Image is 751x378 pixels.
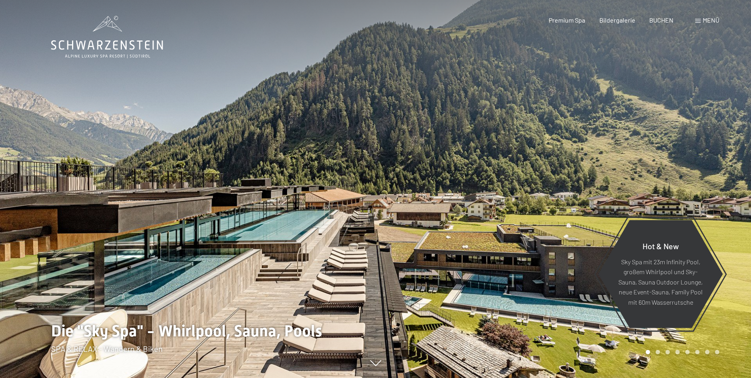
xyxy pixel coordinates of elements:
a: Bildergalerie [599,16,635,24]
div: Carousel Page 5 [685,350,690,354]
div: Carousel Page 2 [656,350,660,354]
span: Menü [703,16,719,24]
span: Hot & New [643,241,679,250]
p: Sky Spa mit 23m Infinity Pool, großem Whirlpool und Sky-Sauna, Sauna Outdoor Lounge, neue Event-S... [618,256,703,307]
div: Carousel Page 1 (Current Slide) [646,350,650,354]
a: Premium Spa [549,16,585,24]
div: Carousel Page 7 [705,350,709,354]
div: Carousel Pagination [643,350,719,354]
div: Carousel Page 6 [695,350,700,354]
a: BUCHEN [649,16,673,24]
a: Hot & New Sky Spa mit 23m Infinity Pool, großem Whirlpool und Sky-Sauna, Sauna Outdoor Lounge, ne... [598,220,723,328]
div: Carousel Page 4 [675,350,680,354]
div: Carousel Page 8 [715,350,719,354]
div: Carousel Page 3 [665,350,670,354]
